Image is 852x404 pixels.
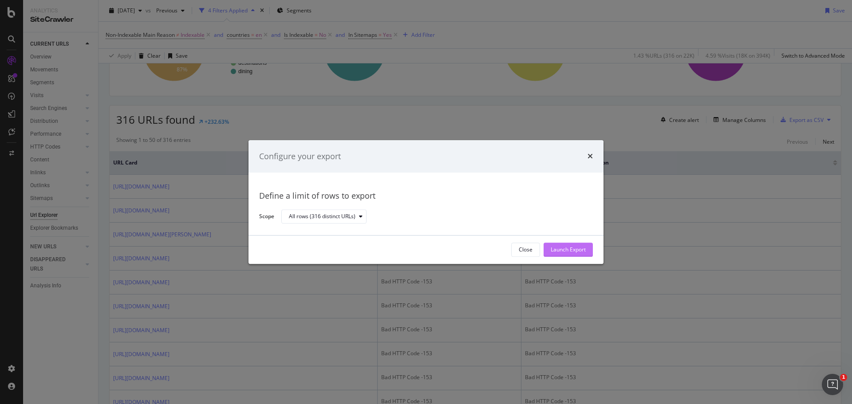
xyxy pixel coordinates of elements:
[281,210,367,224] button: All rows (316 distinct URLs)
[248,140,603,264] div: modal
[551,246,586,254] div: Launch Export
[259,151,341,162] div: Configure your export
[519,246,532,254] div: Close
[840,374,847,381] span: 1
[259,212,274,222] label: Scope
[289,214,355,220] div: All rows (316 distinct URLs)
[511,243,540,257] button: Close
[259,191,593,202] div: Define a limit of rows to export
[822,374,843,395] iframe: Intercom live chat
[544,243,593,257] button: Launch Export
[588,151,593,162] div: times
